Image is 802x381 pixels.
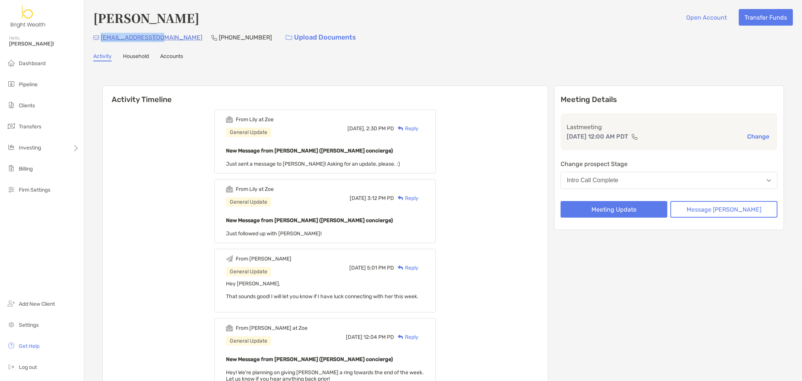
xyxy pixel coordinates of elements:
span: Billing [19,166,33,172]
span: 12:04 PM PD [364,334,394,340]
img: clients icon [7,101,16,110]
p: Last meeting [567,122,772,132]
div: From [PERSON_NAME] at Zoe [236,325,308,331]
img: pipeline icon [7,79,16,88]
button: Message [PERSON_NAME] [670,201,778,218]
img: Phone Icon [211,35,217,41]
a: Upload Documents [281,29,361,46]
a: Accounts [160,53,183,61]
span: Dashboard [19,60,45,67]
p: [EMAIL_ADDRESS][DOMAIN_NAME] [101,33,202,42]
span: Clients [19,102,35,109]
div: From [PERSON_NAME] [236,256,291,262]
img: investing icon [7,143,16,152]
span: [DATE] [350,195,366,201]
span: Pipeline [19,81,38,88]
img: get-help icon [7,341,16,350]
span: Just sent a message to [PERSON_NAME]! Asking for an update, please. :) [226,161,400,167]
a: Activity [93,53,112,61]
b: New Message from [PERSON_NAME] ([PERSON_NAME] concierge) [226,148,393,154]
img: transfers icon [7,122,16,131]
span: [DATE] [346,334,362,340]
span: Investing [19,145,41,151]
div: Intro Call Complete [567,177,619,184]
img: Event icon [226,186,233,193]
span: Settings [19,322,39,328]
img: Email Icon [93,35,99,40]
img: button icon [286,35,292,40]
h4: [PERSON_NAME] [93,9,199,26]
button: Change [745,133,772,140]
p: Change prospect Stage [561,159,778,169]
img: Reply icon [398,335,403,340]
span: 5:01 PM PD [367,265,394,271]
div: General Update [226,197,271,207]
span: Just followed up with [PERSON_NAME]! [226,230,321,237]
img: logout icon [7,362,16,371]
div: From Lily at Zoe [236,186,274,192]
img: settings icon [7,320,16,329]
img: Event icon [226,255,233,262]
button: Transfer Funds [739,9,793,26]
button: Intro Call Complete [561,172,778,189]
span: Transfers [19,123,41,130]
img: Event icon [226,116,233,123]
span: 2:30 PM PD [366,125,394,132]
img: Reply icon [398,126,403,131]
img: Reply icon [398,196,403,201]
img: billing icon [7,164,16,173]
div: Reply [394,125,418,133]
img: communication type [631,134,638,140]
button: Open Account [681,9,733,26]
img: Open dropdown arrow [767,179,771,182]
b: New Message from [PERSON_NAME] ([PERSON_NAME] concierge) [226,356,393,363]
img: Zoe Logo [9,3,47,30]
span: Get Help [19,343,39,349]
span: 3:12 PM PD [367,195,394,201]
b: New Message from [PERSON_NAME] ([PERSON_NAME] concierge) [226,217,393,224]
div: Reply [394,333,418,341]
img: firm-settings icon [7,185,16,194]
img: add_new_client icon [7,299,16,308]
img: Event icon [226,325,233,332]
img: dashboard icon [7,58,16,67]
div: From Lily at Zoe [236,116,274,123]
p: [PHONE_NUMBER] [219,33,272,42]
img: Reply icon [398,265,403,270]
h6: Activity Timeline [103,86,548,104]
div: Reply [394,264,418,272]
button: Meeting Update [561,201,668,218]
span: [DATE], [347,125,365,132]
div: General Update [226,267,271,276]
p: [DATE] 12:00 AM PDT [567,132,628,141]
p: Meeting Details [561,95,778,104]
span: Hey [PERSON_NAME], That sounds good! I will let you know if I have luck connecting with her this ... [226,280,418,300]
div: Reply [394,194,418,202]
span: [PERSON_NAME]! [9,41,79,47]
span: Log out [19,364,37,370]
span: Add New Client [19,301,55,307]
span: Firm Settings [19,187,50,193]
div: General Update [226,336,271,346]
a: Household [123,53,149,61]
span: [DATE] [349,265,366,271]
div: General Update [226,128,271,137]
